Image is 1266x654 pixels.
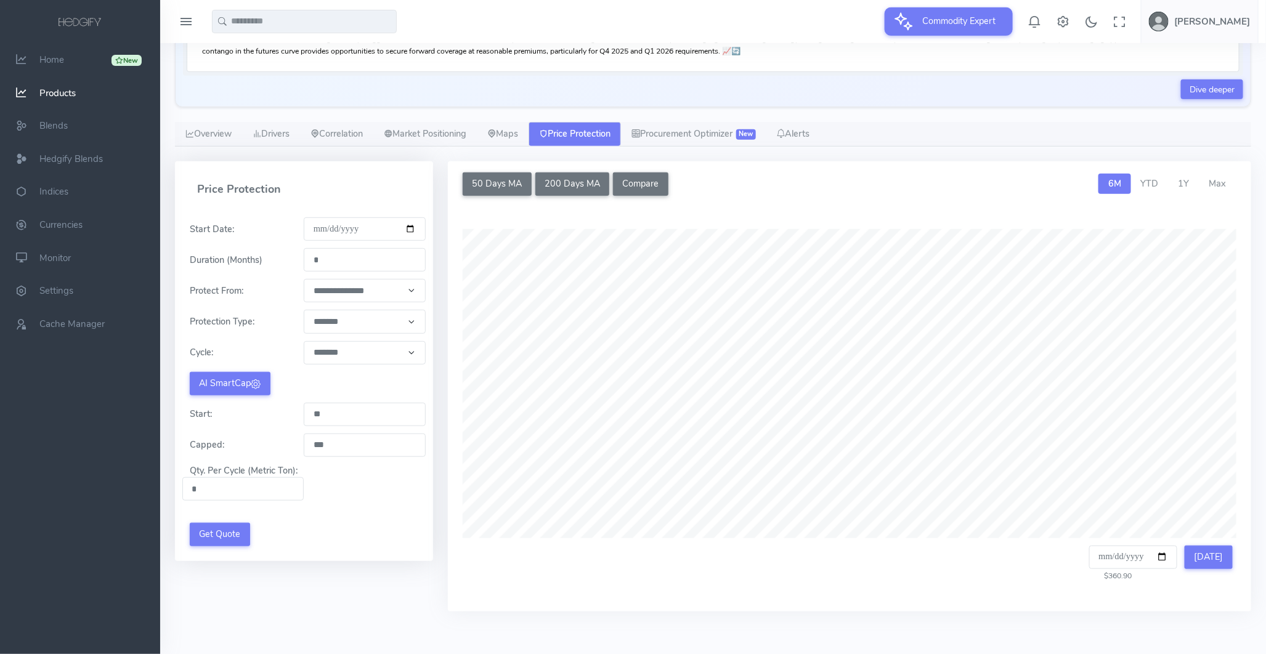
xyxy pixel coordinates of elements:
[736,129,756,139] span: New
[885,7,1013,36] button: Commodity Expert
[39,153,103,165] span: Hedgify Blends
[175,122,242,147] a: Overview
[39,318,105,330] span: Cache Manager
[1179,177,1190,190] span: 1Y
[39,285,73,297] span: Settings
[182,315,262,329] label: Protection Type:
[1185,546,1233,569] button: [DATE]
[1108,177,1121,190] span: 6M
[1175,17,1251,26] h5: [PERSON_NAME]
[182,285,251,298] label: Protect From:
[1181,79,1243,99] a: Dive deeper
[915,7,1004,34] span: Commodity Expert
[242,122,300,147] a: Drivers
[1149,12,1169,31] img: user-image
[1209,177,1227,190] span: Max
[39,54,64,66] span: Home
[190,372,270,395] button: AI SmartCap
[190,523,250,546] button: Get Quote
[182,223,241,236] label: Start Date:
[182,254,270,267] label: Duration (Months)
[182,172,426,207] h4: Price Protection
[39,87,76,99] span: Products
[300,122,373,147] a: Correlation
[477,122,529,147] a: Maps
[1089,546,1177,569] input: Select a date to view the price
[112,55,142,66] div: New
[463,172,532,196] button: 50 Days MA
[39,252,71,264] span: Monitor
[529,122,621,147] a: Price Protection
[39,219,83,231] span: Currencies
[885,15,1013,27] a: Commodity Expert
[1141,177,1159,190] span: YTD
[535,172,610,196] button: 200 Days MA
[304,279,425,302] select: Default select example
[182,408,219,421] label: Start:
[621,122,766,147] a: Procurement Optimizer
[373,122,477,147] a: Market Positioning
[39,186,68,198] span: Indices
[39,119,68,132] span: Blends
[56,16,104,30] img: logo
[182,464,305,478] label: Qty. Per Cycle (Metric Ton):
[613,172,668,196] button: Compare
[766,122,821,147] a: Alerts
[182,438,232,452] label: Capped:
[1089,571,1132,581] span: $360.90
[182,346,221,360] label: Cycle:
[304,341,425,365] select: Default select example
